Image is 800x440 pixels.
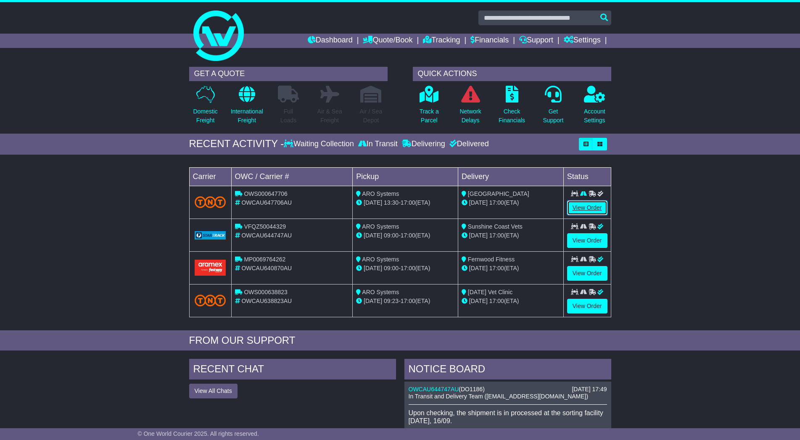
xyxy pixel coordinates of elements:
span: 17:00 [401,232,415,239]
a: Financials [470,34,509,48]
p: Air & Sea Freight [317,107,342,125]
div: - (ETA) [356,297,454,306]
a: View Order [567,266,607,281]
div: NOTICE BOARD [404,359,611,382]
div: Delivering [400,140,447,149]
span: ARO Systems [362,190,399,197]
a: AccountSettings [583,85,606,129]
span: OWCAU638823AU [241,298,292,304]
div: Waiting Collection [284,140,356,149]
p: Track a Parcel [420,107,439,125]
img: TNT_Domestic.png [195,295,226,306]
a: Dashboard [308,34,353,48]
span: 17:00 [401,265,415,271]
div: (ETA) [462,198,560,207]
div: (ETA) [462,297,560,306]
span: 17:00 [401,298,415,304]
div: In Transit [356,140,400,149]
div: FROM OUR SUPPORT [189,335,611,347]
img: GetCarrierServiceLogo [195,231,226,240]
span: 09:23 [384,298,399,304]
span: [DATE] [364,232,382,239]
p: Upon checking, the shipment is in processed at the sorting facility [DATE], 16/09. [409,409,607,425]
div: - (ETA) [356,231,454,240]
a: NetworkDelays [459,85,481,129]
span: OWS000638823 [244,289,288,295]
span: [DATE] [469,232,488,239]
span: OWCAU644747AU [241,232,292,239]
div: QUICK ACTIONS [413,67,611,81]
span: [DATE] [469,199,488,206]
a: View Order [567,299,607,314]
div: - (ETA) [356,198,454,207]
div: ( ) [409,386,607,393]
a: InternationalFreight [230,85,264,129]
a: Tracking [423,34,460,48]
p: Domestic Freight [193,107,217,125]
a: GetSupport [542,85,564,129]
span: MP0069764262 [244,256,285,263]
a: Support [519,34,553,48]
span: 17:00 [489,265,504,271]
button: View All Chats [189,384,238,398]
span: 09:00 [384,232,399,239]
span: OWCAU640870AU [241,265,292,271]
a: Quote/Book [363,34,412,48]
span: [DATE] [469,298,488,304]
span: OWCAU647706AU [241,199,292,206]
a: View Order [567,233,607,248]
span: Fernwood Fitness [468,256,515,263]
span: DO1186 [461,386,483,393]
div: RECENT ACTIVITY - [189,138,284,150]
td: Delivery [458,167,563,186]
span: 17:00 [489,199,504,206]
span: © One World Courier 2025. All rights reserved. [137,430,259,437]
span: 17:00 [401,199,415,206]
a: OWCAU644747AU [409,386,459,393]
span: [DATE] [364,199,382,206]
span: In Transit and Delivery Team ([EMAIL_ADDRESS][DOMAIN_NAME]) [409,393,589,400]
span: 09:00 [384,265,399,271]
a: Settings [564,34,601,48]
span: [DATE] Vet Clinic [468,289,512,295]
img: Aramex.png [195,260,226,275]
span: [DATE] [364,298,382,304]
p: Full Loads [278,107,299,125]
span: ARO Systems [362,289,399,295]
div: GET A QUOTE [189,67,388,81]
span: [DATE] [364,265,382,271]
p: Account Settings [584,107,605,125]
span: VFQZ50044329 [244,223,286,230]
td: Pickup [353,167,458,186]
img: TNT_Domestic.png [195,196,226,208]
div: (ETA) [462,264,560,273]
a: View Order [567,200,607,215]
a: Track aParcel [419,85,439,129]
td: OWC / Carrier # [231,167,353,186]
span: 17:00 [489,298,504,304]
span: [DATE] [469,265,488,271]
p: International Freight [231,107,263,125]
span: Sunshine Coast Vets [468,223,523,230]
span: OWS000647706 [244,190,288,197]
div: (ETA) [462,231,560,240]
td: Status [563,167,611,186]
p: Network Delays [459,107,481,125]
span: ARO Systems [362,223,399,230]
a: DomesticFreight [193,85,218,129]
div: [DATE] 17:49 [572,386,607,393]
a: CheckFinancials [498,85,525,129]
p: Air / Sea Depot [360,107,383,125]
p: Check Financials [499,107,525,125]
div: RECENT CHAT [189,359,396,382]
span: 13:30 [384,199,399,206]
div: - (ETA) [356,264,454,273]
span: ARO Systems [362,256,399,263]
span: 17:00 [489,232,504,239]
span: [GEOGRAPHIC_DATA] [468,190,529,197]
div: Delivered [447,140,489,149]
td: Carrier [189,167,231,186]
p: Get Support [543,107,563,125]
